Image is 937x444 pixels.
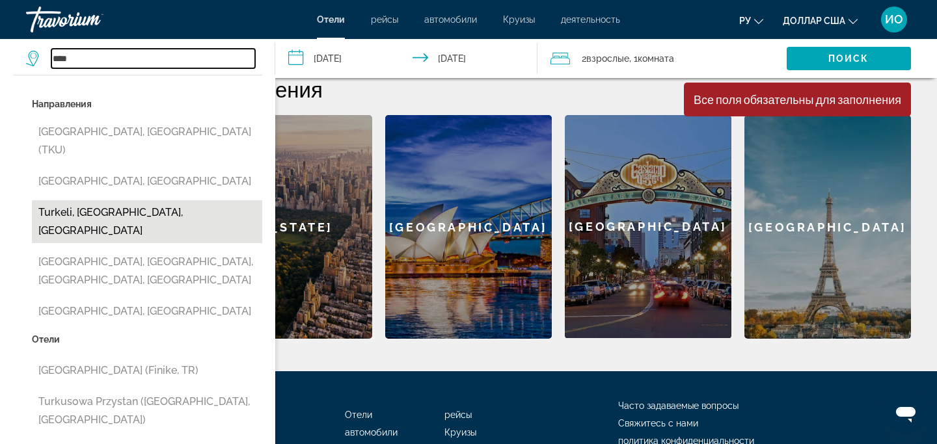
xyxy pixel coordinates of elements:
[371,14,398,25] a: рейсы
[32,389,262,432] button: Turkusowa Przystan ([GEOGRAPHIC_DATA], [GEOGRAPHIC_DATA])
[385,115,552,339] a: [GEOGRAPHIC_DATA]
[345,410,372,420] a: Отели
[537,39,787,78] button: Travelers: 3 adults, 0 children
[629,53,638,64] font: , 1
[885,12,903,26] font: ИО
[32,299,262,324] button: [GEOGRAPHIC_DATA], [GEOGRAPHIC_DATA]
[32,330,262,348] p: Отели
[783,11,858,30] button: Изменить валюту
[565,115,731,338] div: [GEOGRAPHIC_DATA]
[26,76,911,102] h2: Рекомендуемые направления
[345,427,398,437] a: автомобили
[32,120,262,163] button: [GEOGRAPHIC_DATA], [GEOGRAPHIC_DATA] (TKU)
[638,53,674,64] font: Комната
[586,53,629,64] font: Взрослые
[787,47,911,70] button: Поиск
[32,250,262,293] button: [GEOGRAPHIC_DATA], [GEOGRAPHIC_DATA], [GEOGRAPHIC_DATA], [GEOGRAPHIC_DATA]
[565,115,731,339] a: [GEOGRAPHIC_DATA]
[26,3,156,36] a: Травориум
[618,400,739,411] a: Часто задаваемые вопросы
[618,418,698,428] a: Свяжитесь с нами
[739,11,763,30] button: Изменить язык
[317,14,345,25] a: Отели
[32,169,262,194] button: [GEOGRAPHIC_DATA], [GEOGRAPHIC_DATA]
[275,39,537,78] button: Check-in date: Sep 21, 2025 Check-out date: Sep 28, 2025
[561,14,620,25] a: деятельность
[503,14,535,25] a: Круизы
[828,53,869,64] font: Поиск
[32,358,262,383] button: [GEOGRAPHIC_DATA] (Finike, TR)
[444,410,472,420] a: рейсы
[885,392,927,434] iframe: Кнопка запуска окна обмена сообщениями
[582,53,586,64] font: 2
[877,6,911,33] button: Меню пользователя
[444,427,476,437] a: Круизы
[744,115,911,339] a: [GEOGRAPHIC_DATA]
[739,16,751,26] font: ру
[783,16,845,26] font: доллар США
[694,92,901,107] div: Все поля обязательны для заполнения
[206,115,372,339] a: [US_STATE]
[32,95,262,113] p: Направления
[424,14,477,25] a: автомобили
[32,200,262,243] button: Turkeli, [GEOGRAPHIC_DATA], [GEOGRAPHIC_DATA]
